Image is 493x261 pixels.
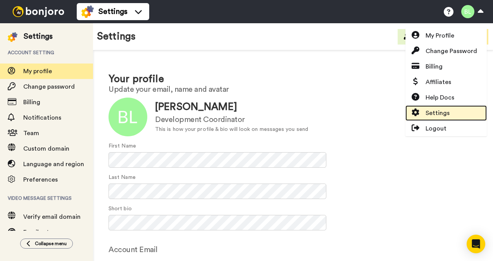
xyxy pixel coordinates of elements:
[398,29,436,45] button: Invite
[8,32,17,42] img: settings-colored.svg
[109,244,158,256] label: Account Email
[426,108,450,118] span: Settings
[405,105,487,121] a: Settings
[109,142,136,150] label: First Name
[98,6,128,17] span: Settings
[405,121,487,136] a: Logout
[23,161,84,167] span: Language and region
[23,214,81,220] span: Verify email domain
[97,31,136,42] h1: Settings
[23,68,52,74] span: My profile
[23,146,69,152] span: Custom domain
[467,235,485,253] div: Open Intercom Messenger
[23,115,61,121] span: Notifications
[20,239,73,249] button: Collapse menu
[35,240,67,247] span: Collapse menu
[109,205,132,213] label: Short bio
[23,177,58,183] span: Preferences
[109,74,477,85] h1: Your profile
[426,124,446,133] span: Logout
[24,31,53,42] div: Settings
[426,31,454,40] span: My Profile
[405,90,487,105] a: Help Docs
[109,173,136,182] label: Last Name
[155,125,308,134] div: This is how your profile & bio will look on messages you send
[426,62,443,71] span: Billing
[23,84,75,90] span: Change password
[23,99,40,105] span: Billing
[426,77,451,87] span: Affiliates
[155,114,308,125] div: Development Coordinator
[426,93,454,102] span: Help Docs
[23,130,39,136] span: Team
[405,28,487,43] a: My Profile
[9,6,67,17] img: bj-logo-header-white.svg
[426,46,477,56] span: Change Password
[405,43,487,59] a: Change Password
[155,100,308,114] div: [PERSON_NAME]
[81,5,94,18] img: settings-colored.svg
[405,74,487,90] a: Affiliates
[109,85,477,94] h2: Update your email, name and avatar
[405,59,487,74] a: Billing
[23,229,56,235] span: Email setup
